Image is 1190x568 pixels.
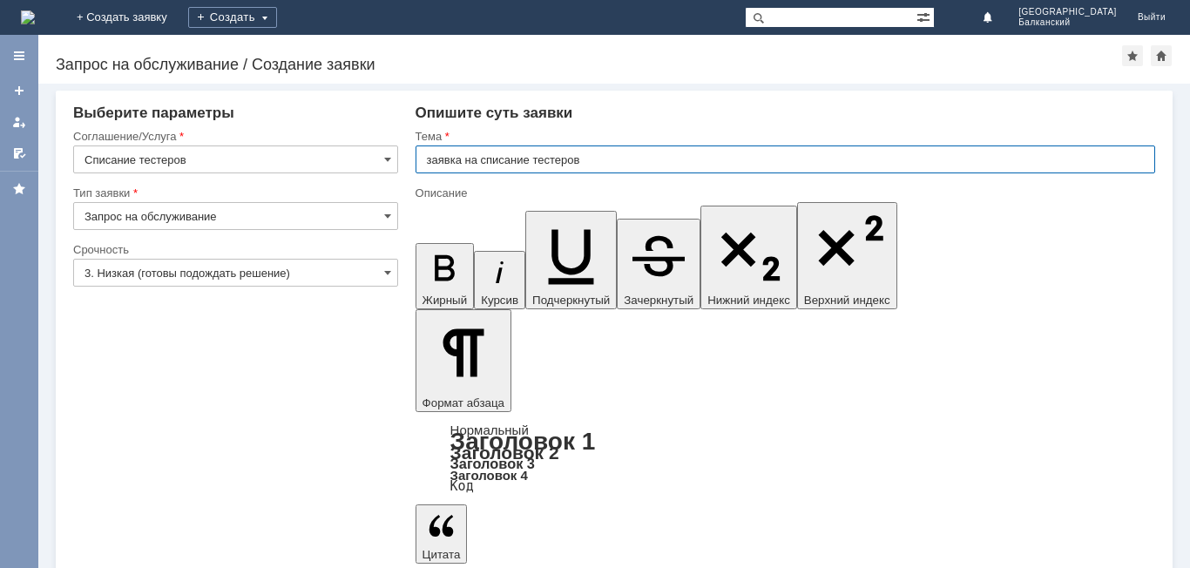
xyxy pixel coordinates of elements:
a: Нормальный [450,423,529,437]
button: Зачеркнутый [617,219,700,309]
a: Мои согласования [5,139,33,167]
div: Сделать домашней страницей [1151,45,1172,66]
a: Заголовок 1 [450,428,596,455]
a: Мои заявки [5,108,33,136]
span: Опишите суть заявки [416,105,573,121]
span: Жирный [423,294,468,307]
button: Курсив [474,251,525,309]
div: Создать [188,7,277,28]
span: Нижний индекс [707,294,790,307]
span: Курсив [481,294,518,307]
div: Соглашение/Услуга [73,131,395,142]
span: [GEOGRAPHIC_DATA] [1018,7,1117,17]
div: Тип заявки [73,187,395,199]
div: Запрос на обслуживание / Создание заявки [56,56,1122,73]
span: Выберите параметры [73,105,234,121]
a: Заголовок 3 [450,456,535,471]
button: Верхний индекс [797,202,897,309]
button: Подчеркнутый [525,211,617,309]
span: Верхний индекс [804,294,890,307]
a: Код [450,478,474,494]
span: Цитата [423,548,461,561]
button: Жирный [416,243,475,309]
div: Формат абзаца [416,424,1155,492]
a: Перейти на домашнюю страницу [21,10,35,24]
img: logo [21,10,35,24]
span: Подчеркнутый [532,294,610,307]
a: Заголовок 4 [450,468,528,483]
div: Описание [416,187,1152,199]
span: Балканский [1018,17,1117,28]
button: Цитата [416,504,468,564]
button: Формат абзаца [416,309,511,412]
span: Расширенный поиск [916,8,934,24]
div: Срочность [73,244,395,255]
span: Зачеркнутый [624,294,693,307]
a: Создать заявку [5,77,33,105]
div: Тема [416,131,1152,142]
a: Заголовок 2 [450,443,559,463]
div: Добавить в избранное [1122,45,1143,66]
button: Нижний индекс [700,206,797,309]
span: Формат абзаца [423,396,504,409]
